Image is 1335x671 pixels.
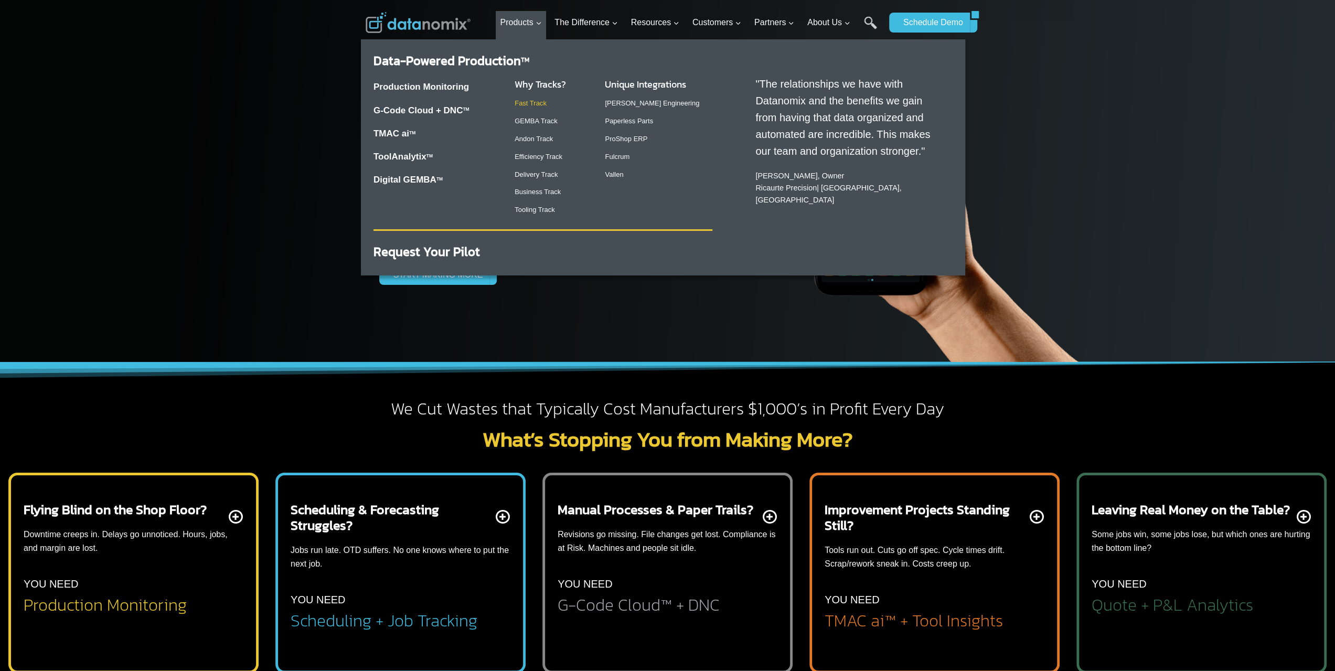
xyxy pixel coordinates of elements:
p: YOU NEED [1092,576,1146,592]
h2: G-Code Cloud™ + DNC [558,597,720,613]
span: Customers [692,16,741,29]
p: Revisions go missing. File changes get lost. Compliance is at Risk. Machines and people sit idle. [558,528,777,555]
a: Production Monitoring [373,82,469,92]
a: Request Your Pilot [373,242,480,261]
h3: Unique Integrations [605,77,712,91]
p: "The relationships we have with Datanomix and the benefits we gain from having that data organize... [755,76,942,159]
a: G-Code Cloud + DNCTM [373,105,469,115]
sup: TM [409,130,415,135]
a: Delivery Track [515,171,558,178]
span: Phone number [236,44,283,53]
a: Data-Powered ProductionTM [373,51,529,70]
h2: Leaving Real Money on the Table? [1092,502,1290,517]
span: Products [500,16,541,29]
a: Fulcrum [605,153,629,161]
p: YOU NEED [825,591,879,608]
img: Datanomix [366,12,471,33]
a: Why Tracks? [515,77,566,91]
span: The Difference [554,16,618,29]
a: Terms [118,234,133,241]
p: Downtime creeps in. Delays go unnoticed. Hours, jobs, and margin are lost. [24,528,243,555]
a: ProShop ERP [605,135,647,143]
a: Tooling Track [515,206,555,214]
h2: Production Monitoring [24,597,187,613]
a: Business Track [515,188,561,196]
a: ToolAnalytix [373,152,426,162]
a: Schedule Demo [889,13,970,33]
a: Privacy Policy [143,234,177,241]
a: Fast Track [515,99,547,107]
p: YOU NEED [291,591,345,608]
a: [PERSON_NAME] Engineering [605,99,699,107]
p: Jobs run late. OTD suffers. No one knows where to put the next job. [291,544,510,570]
a: Andon Track [515,135,553,143]
span: State/Region [236,130,276,139]
a: Efficiency Track [515,153,562,161]
h2: Flying Blind on the Shop Floor? [24,502,207,517]
p: Tools run out. Cuts go off spec. Cycle times drift. Scrap/rework sneak in. Costs creep up. [825,544,1044,570]
h2: Scheduling + Job Tracking [291,612,477,629]
h2: Manual Processes & Paper Trails? [558,502,753,517]
a: Paperless Parts [605,117,653,125]
a: TM [426,153,433,158]
span: About Us [807,16,850,29]
span: Last Name [236,1,270,10]
p: YOU NEED [558,576,612,592]
nav: Primary Navigation [496,6,884,40]
a: Digital GEMBATM [373,175,443,185]
h2: Improvement Projects Standing Still? [825,502,1028,533]
p: YOU NEED [24,576,78,592]
sup: TM [463,106,469,112]
a: Vallen [605,171,623,178]
h2: TMAC ai™ + Tool Insights [825,612,1003,629]
p: [PERSON_NAME], Owner | [GEOGRAPHIC_DATA], [GEOGRAPHIC_DATA] [755,170,942,206]
span: Resources [631,16,679,29]
span: Partners [754,16,794,29]
sup: TM [521,55,529,65]
a: Ricaurte Precision [755,184,817,192]
h2: Scheduling & Forecasting Struggles? [291,502,494,533]
h2: Quote + P&L Analytics [1092,597,1253,613]
p: Some jobs win, some jobs lose, but which ones are hurting the bottom line? [1092,528,1311,555]
h2: What’s Stopping You from Making More? [366,429,970,450]
h2: We Cut Wastes that Typically Cost Manufacturers $1,000’s in Profit Every Day [366,398,970,420]
a: Search [864,16,877,40]
sup: TM [436,176,443,182]
a: TMAC aiTM [373,129,415,139]
a: GEMBA Track [515,117,558,125]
